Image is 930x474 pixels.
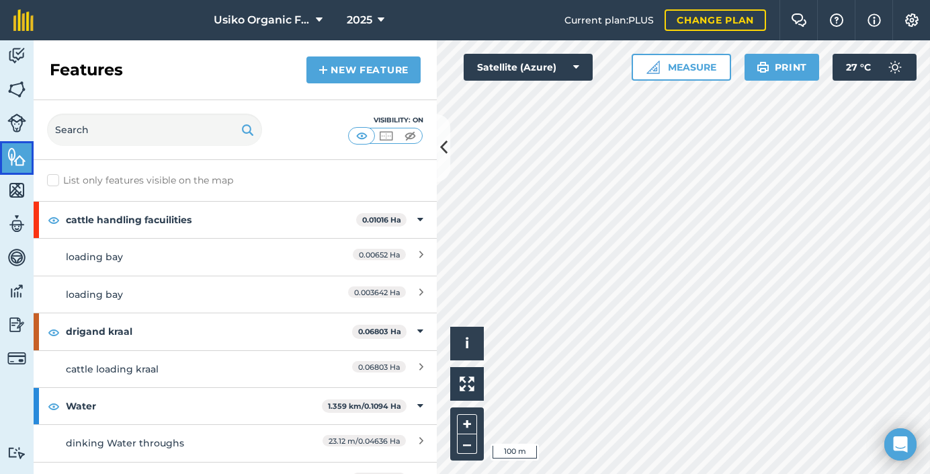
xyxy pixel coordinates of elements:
[7,281,26,301] img: svg+xml;base64,PD94bWwgdmVyc2lvbj0iMS4wIiBlbmNvZGluZz0idXRmLTgiPz4KPCEtLSBHZW5lcmF0b3I6IEFkb2JlIE...
[378,129,394,143] img: svg+xml;base64,PHN2ZyB4bWxucz0iaHR0cDovL3d3dy53My5vcmcvMjAwMC9zdmciIHdpZHRoPSI1MCIgaGVpZ2h0PSI0MC...
[833,54,917,81] button: 27 °C
[34,276,437,313] a: loading bay0.003642 Ha
[50,59,123,81] h2: Features
[362,215,401,225] strong: 0.01016 Ha
[7,214,26,234] img: svg+xml;base64,PD94bWwgdmVyc2lvbj0iMS4wIiBlbmNvZGluZz0idXRmLTgiPz4KPCEtLSBHZW5lcmF0b3I6IEFkb2JlIE...
[348,286,406,298] span: 0.003642 Ha
[66,388,322,424] strong: Water
[7,79,26,100] img: svg+xml;base64,PHN2ZyB4bWxucz0iaHR0cDovL3d3dy53My5vcmcvMjAwMC9zdmciIHdpZHRoPSI1NiIgaGVpZ2h0PSI2MC...
[464,54,593,81] button: Satellite (Azure)
[7,114,26,132] img: svg+xml;base64,PD94bWwgdmVyc2lvbj0iMS4wIiBlbmNvZGluZz0idXRmLTgiPz4KPCEtLSBHZW5lcmF0b3I6IEFkb2JlIE...
[48,398,60,414] img: svg+xml;base64,PHN2ZyB4bWxucz0iaHR0cDovL3d3dy53My5vcmcvMjAwMC9zdmciIHdpZHRoPSIxOCIgaGVpZ2h0PSIyNC...
[646,61,660,74] img: Ruler icon
[791,13,807,27] img: Two speech bubbles overlapping with the left bubble in the forefront
[34,424,437,461] a: dinking Water throughs23.12 m/0.04636 Ha
[757,59,769,75] img: svg+xml;base64,PHN2ZyB4bWxucz0iaHR0cDovL3d3dy53My5vcmcvMjAwMC9zdmciIHdpZHRoPSIxOSIgaGVpZ2h0PSIyNC...
[745,54,820,81] button: Print
[457,434,477,454] button: –
[352,361,406,372] span: 0.06803 Ha
[66,436,304,450] div: dinking Water throughs
[450,327,484,360] button: i
[884,428,917,461] div: Open Intercom Messenger
[347,12,372,28] span: 2025
[7,349,26,368] img: svg+xml;base64,PD94bWwgdmVyc2lvbj0iMS4wIiBlbmNvZGluZz0idXRmLTgiPz4KPCEtLSBHZW5lcmF0b3I6IEFkb2JlIE...
[328,401,401,411] strong: 1.359 km / 0.1094 Ha
[7,446,26,459] img: svg+xml;base64,PD94bWwgdmVyc2lvbj0iMS4wIiBlbmNvZGluZz0idXRmLTgiPz4KPCEtLSBHZW5lcmF0b3I6IEFkb2JlIE...
[564,13,654,28] span: Current plan : PLUS
[868,12,881,28] img: svg+xml;base64,PHN2ZyB4bWxucz0iaHR0cDovL3d3dy53My5vcmcvMjAwMC9zdmciIHdpZHRoPSIxNyIgaGVpZ2h0PSIxNy...
[34,313,437,350] div: drigand kraal0.06803 Ha
[7,315,26,335] img: svg+xml;base64,PD94bWwgdmVyc2lvbj0iMS4wIiBlbmNvZGluZz0idXRmLTgiPz4KPCEtLSBHZW5lcmF0b3I6IEFkb2JlIE...
[241,122,254,138] img: svg+xml;base64,PHN2ZyB4bWxucz0iaHR0cDovL3d3dy53My5vcmcvMjAwMC9zdmciIHdpZHRoPSIxOSIgaGVpZ2h0PSIyNC...
[306,56,421,83] a: New feature
[66,362,304,377] div: cattle loading kraal
[882,54,908,81] img: svg+xml;base64,PD94bWwgdmVyc2lvbj0iMS4wIiBlbmNvZGluZz0idXRmLTgiPz4KPCEtLSBHZW5lcmF0b3I6IEFkb2JlIE...
[66,249,304,264] div: loading bay
[460,377,474,391] img: Four arrows, one pointing top left, one top right, one bottom right and the last bottom left
[457,414,477,434] button: +
[34,350,437,387] a: cattle loading kraal0.06803 Ha
[66,287,304,302] div: loading bay
[319,62,328,78] img: svg+xml;base64,PHN2ZyB4bWxucz0iaHR0cDovL3d3dy53My5vcmcvMjAwMC9zdmciIHdpZHRoPSIxNCIgaGVpZ2h0PSIyNC...
[66,202,356,238] strong: cattle handling facuilities
[7,180,26,200] img: svg+xml;base64,PHN2ZyB4bWxucz0iaHR0cDovL3d3dy53My5vcmcvMjAwMC9zdmciIHdpZHRoPSI1NiIgaGVpZ2h0PSI2MC...
[66,313,352,350] strong: drigand kraal
[34,238,437,275] a: loading bay0.00652 Ha
[7,147,26,167] img: svg+xml;base64,PHN2ZyB4bWxucz0iaHR0cDovL3d3dy53My5vcmcvMjAwMC9zdmciIHdpZHRoPSI1NiIgaGVpZ2h0PSI2MC...
[48,324,60,340] img: svg+xml;base64,PHN2ZyB4bWxucz0iaHR0cDovL3d3dy53My5vcmcvMjAwMC9zdmciIHdpZHRoPSIxOCIgaGVpZ2h0PSIyNC...
[846,54,871,81] span: 27 ° C
[402,129,419,143] img: svg+xml;base64,PHN2ZyB4bWxucz0iaHR0cDovL3d3dy53My5vcmcvMjAwMC9zdmciIHdpZHRoPSI1MCIgaGVpZ2h0PSI0MC...
[13,9,34,31] img: fieldmargin Logo
[48,212,60,228] img: svg+xml;base64,PHN2ZyB4bWxucz0iaHR0cDovL3d3dy53My5vcmcvMjAwMC9zdmciIHdpZHRoPSIxOCIgaGVpZ2h0PSIyNC...
[214,12,310,28] span: Usiko Organic Farm
[47,114,262,146] input: Search
[353,129,370,143] img: svg+xml;base64,PHN2ZyB4bWxucz0iaHR0cDovL3d3dy53My5vcmcvMjAwMC9zdmciIHdpZHRoPSI1MCIgaGVpZ2h0PSI0MC...
[34,202,437,238] div: cattle handling facuilities0.01016 Ha
[829,13,845,27] img: A question mark icon
[353,249,406,260] span: 0.00652 Ha
[358,327,401,336] strong: 0.06803 Ha
[34,388,437,424] div: Water1.359 km/0.1094 Ha
[632,54,731,81] button: Measure
[47,173,233,188] label: List only features visible on the map
[323,435,406,446] span: 23.12 m / 0.04636 Ha
[904,13,920,27] img: A cog icon
[7,46,26,66] img: svg+xml;base64,PD94bWwgdmVyc2lvbj0iMS4wIiBlbmNvZGluZz0idXRmLTgiPz4KPCEtLSBHZW5lcmF0b3I6IEFkb2JlIE...
[465,335,469,352] span: i
[7,247,26,268] img: svg+xml;base64,PD94bWwgdmVyc2lvbj0iMS4wIiBlbmNvZGluZz0idXRmLTgiPz4KPCEtLSBHZW5lcmF0b3I6IEFkb2JlIE...
[348,115,423,126] div: Visibility: On
[665,9,766,31] a: Change plan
